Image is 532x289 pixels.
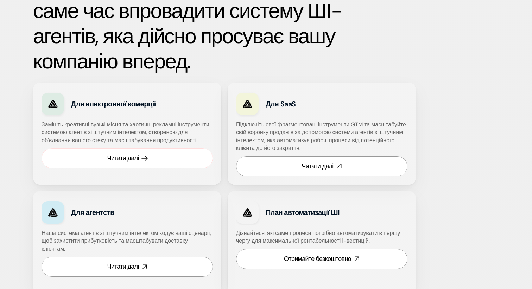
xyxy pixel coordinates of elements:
font: План автоматизації ШІ [266,208,340,217]
font: Підключіть свої фрагментовані інструменти GTM та масштабуйте свій воронку продажів за допомогою с... [236,121,407,152]
font: Наша система агентів зі штучним інтелектом кодує ваші сценарії, щоб захистити прибутковість та ма... [42,229,213,252]
font: Для SaaS [266,99,296,109]
a: Читати далі [236,156,407,176]
font: Отримайте безкоштовно [284,255,351,263]
font: Для електронної комерції [71,99,156,109]
font: Читати далі [302,162,333,170]
a: Читати далі [42,148,213,168]
a: Отримайте безкоштовно [236,249,407,269]
a: Читати далі [42,257,213,277]
font: Читати далі [107,262,139,271]
font: Для агентств [71,208,114,217]
font: Замініть креативні вузькі місця та хаотичні рекламні інструменти системою агентів зі штучним інте... [42,121,211,144]
font: Дізнайтеся, які саме процеси потрібно автоматизувати в першу чергу для максимальної рентабельност... [236,229,401,244]
font: Читати далі [107,154,139,162]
